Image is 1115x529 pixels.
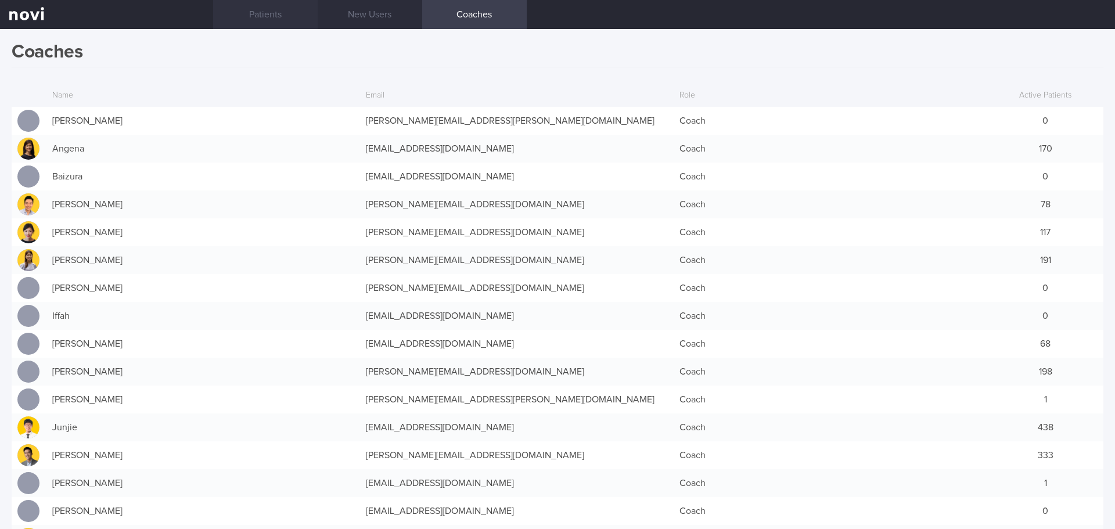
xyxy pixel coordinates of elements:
[360,388,674,411] div: [PERSON_NAME][EMAIL_ADDRESS][PERSON_NAME][DOMAIN_NAME]
[987,193,1103,216] div: 78
[46,193,360,216] div: [PERSON_NAME]
[360,444,674,467] div: [PERSON_NAME][EMAIL_ADDRESS][DOMAIN_NAME]
[674,193,987,216] div: Coach
[674,85,987,107] div: Role
[46,444,360,467] div: [PERSON_NAME]
[46,472,360,495] div: [PERSON_NAME]
[46,304,360,328] div: Iffah
[360,276,674,300] div: [PERSON_NAME][EMAIL_ADDRESS][DOMAIN_NAME]
[674,416,987,439] div: Coach
[360,304,674,328] div: [EMAIL_ADDRESS][DOMAIN_NAME]
[46,332,360,355] div: [PERSON_NAME]
[674,109,987,132] div: Coach
[987,249,1103,272] div: 191
[360,499,674,523] div: [EMAIL_ADDRESS][DOMAIN_NAME]
[987,444,1103,467] div: 333
[46,416,360,439] div: Junjie
[987,109,1103,132] div: 0
[360,416,674,439] div: [EMAIL_ADDRESS][DOMAIN_NAME]
[46,360,360,383] div: [PERSON_NAME]
[987,221,1103,244] div: 117
[674,499,987,523] div: Coach
[987,137,1103,160] div: 170
[360,249,674,272] div: [PERSON_NAME][EMAIL_ADDRESS][DOMAIN_NAME]
[46,165,360,188] div: Baizura
[360,472,674,495] div: [EMAIL_ADDRESS][DOMAIN_NAME]
[987,472,1103,495] div: 1
[987,388,1103,411] div: 1
[360,137,674,160] div: [EMAIL_ADDRESS][DOMAIN_NAME]
[360,165,674,188] div: [EMAIL_ADDRESS][DOMAIN_NAME]
[987,416,1103,439] div: 438
[46,85,360,107] div: Name
[360,332,674,355] div: [EMAIL_ADDRESS][DOMAIN_NAME]
[987,85,1103,107] div: Active Patients
[46,109,360,132] div: [PERSON_NAME]
[987,304,1103,328] div: 0
[674,388,987,411] div: Coach
[987,276,1103,300] div: 0
[674,221,987,244] div: Coach
[987,499,1103,523] div: 0
[674,444,987,467] div: Coach
[674,472,987,495] div: Coach
[12,41,1103,67] h1: Coaches
[987,332,1103,355] div: 68
[46,388,360,411] div: [PERSON_NAME]
[674,249,987,272] div: Coach
[360,193,674,216] div: [PERSON_NAME][EMAIL_ADDRESS][DOMAIN_NAME]
[46,221,360,244] div: [PERSON_NAME]
[360,85,674,107] div: Email
[674,304,987,328] div: Coach
[360,109,674,132] div: [PERSON_NAME][EMAIL_ADDRESS][PERSON_NAME][DOMAIN_NAME]
[674,276,987,300] div: Coach
[987,165,1103,188] div: 0
[46,276,360,300] div: [PERSON_NAME]
[674,137,987,160] div: Coach
[674,165,987,188] div: Coach
[46,249,360,272] div: [PERSON_NAME]
[46,499,360,523] div: [PERSON_NAME]
[987,360,1103,383] div: 198
[674,332,987,355] div: Coach
[674,360,987,383] div: Coach
[360,360,674,383] div: [PERSON_NAME][EMAIL_ADDRESS][DOMAIN_NAME]
[360,221,674,244] div: [PERSON_NAME][EMAIL_ADDRESS][DOMAIN_NAME]
[46,137,360,160] div: Angena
